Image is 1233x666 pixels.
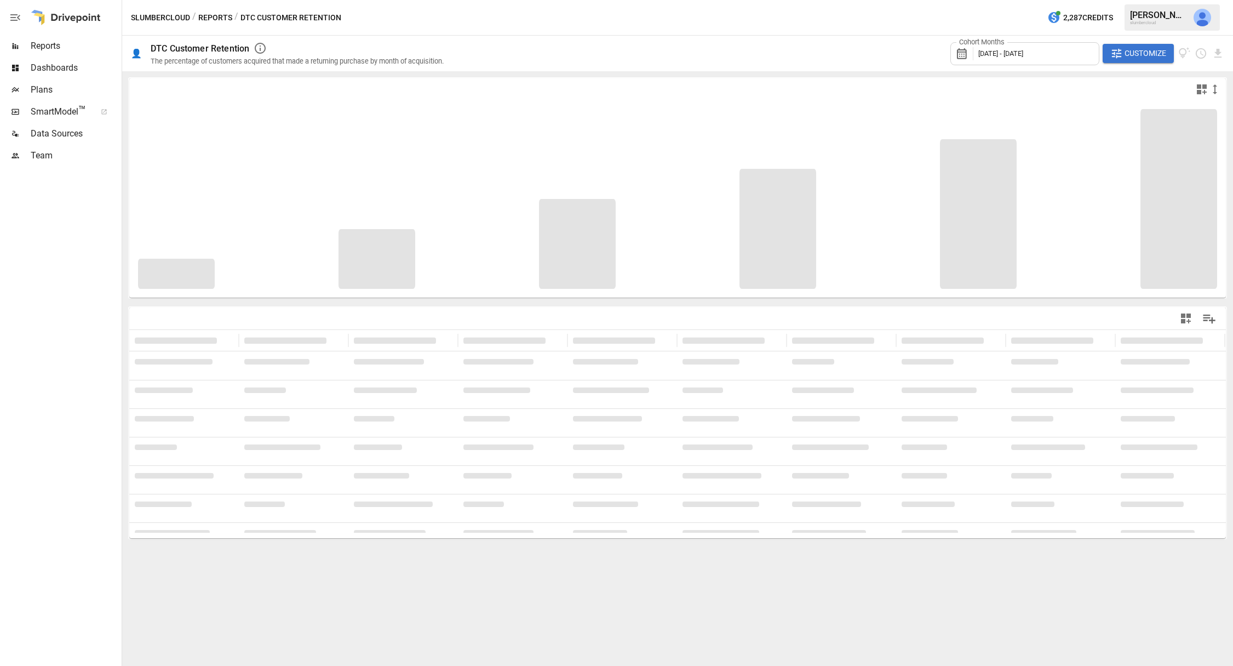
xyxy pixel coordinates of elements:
[151,57,444,65] div: The percentage of customers acquired that made a returning purchase by month of acquisition.
[151,43,249,54] div: DTC Customer Retention
[1187,2,1218,33] button: Willy Van Dehy
[1195,47,1207,60] button: Schedule report
[437,333,452,348] button: Sort
[131,48,142,59] div: 👤
[1212,47,1224,60] button: Download report
[547,333,562,348] button: Sort
[198,11,232,25] button: Reports
[31,61,119,75] span: Dashboards
[766,333,781,348] button: Sort
[1204,333,1219,348] button: Sort
[1178,44,1191,64] button: View documentation
[1130,20,1187,25] div: slumbercloud
[956,37,1007,47] label: Cohort Months
[875,333,891,348] button: Sort
[978,49,1023,58] span: [DATE] - [DATE]
[1063,11,1113,25] span: 2,287 Credits
[656,333,672,348] button: Sort
[234,11,238,25] div: /
[31,149,119,162] span: Team
[1125,47,1166,60] span: Customize
[131,11,190,25] button: slumbercloud
[1043,8,1117,28] button: 2,287Credits
[78,104,86,117] span: ™
[31,105,89,118] span: SmartModel
[1130,10,1187,20] div: [PERSON_NAME]
[1194,9,1211,26] img: Willy Van Dehy
[1094,333,1110,348] button: Sort
[192,11,196,25] div: /
[328,333,343,348] button: Sort
[1197,306,1221,331] button: Manage Columns
[985,333,1000,348] button: Sort
[31,127,119,140] span: Data Sources
[31,83,119,96] span: Plans
[1103,44,1174,64] button: Customize
[31,39,119,53] span: Reports
[218,333,233,348] button: Sort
